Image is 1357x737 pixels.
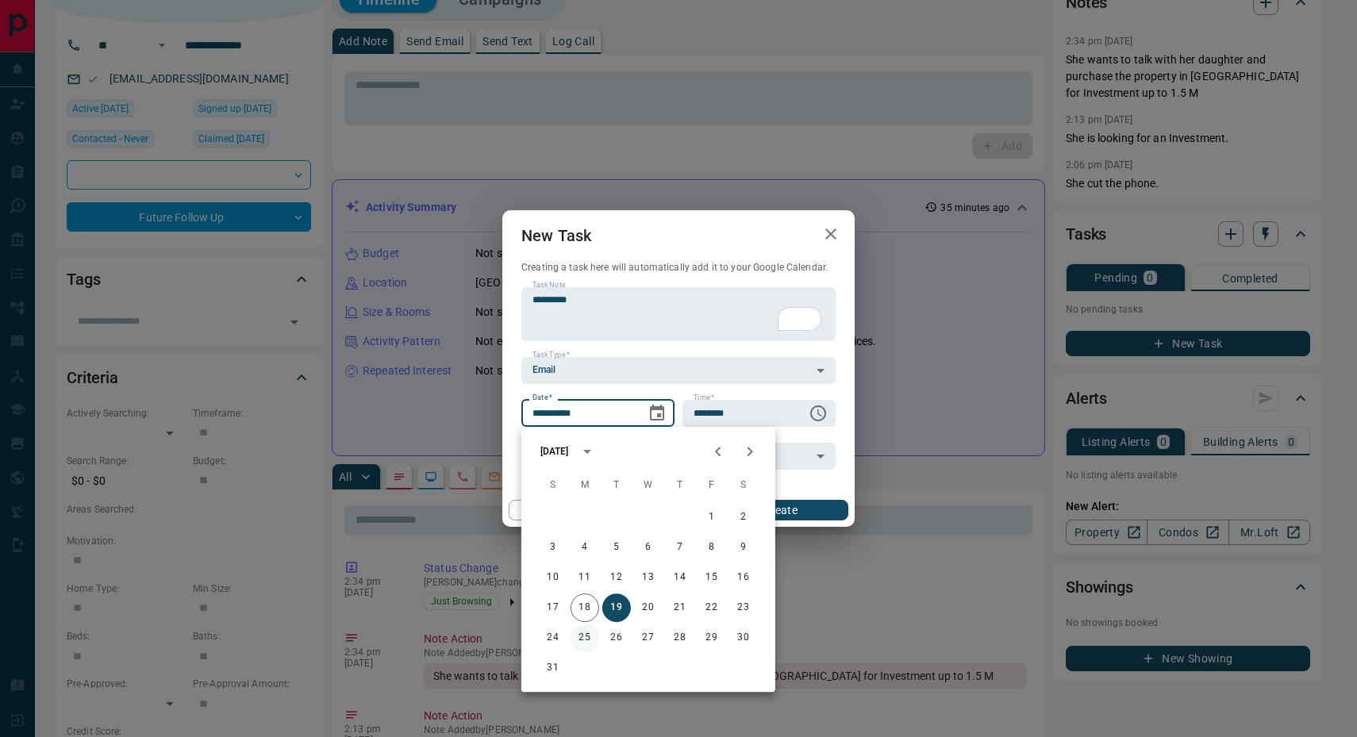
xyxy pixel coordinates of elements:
div: Email [521,357,836,384]
label: Task Type [532,350,570,360]
button: 11 [571,563,599,592]
button: 6 [634,533,663,562]
button: 2 [729,503,758,532]
button: 18 [571,593,599,622]
button: 31 [539,654,567,682]
button: 10 [539,563,567,592]
button: 27 [634,624,663,652]
button: 21 [666,593,694,622]
button: 8 [698,533,726,562]
button: 24 [539,624,567,652]
span: Thursday [666,470,694,501]
button: 30 [729,624,758,652]
button: calendar view is open, switch to year view [574,438,601,465]
span: Sunday [539,470,567,501]
button: 7 [666,533,694,562]
span: Tuesday [602,470,631,501]
button: 9 [729,533,758,562]
label: Task Note [532,280,565,290]
button: 5 [602,533,631,562]
button: 29 [698,624,726,652]
button: 13 [634,563,663,592]
label: Date [532,393,552,403]
button: 26 [602,624,631,652]
button: Choose time, selected time is 6:00 AM [802,397,834,429]
span: Monday [571,470,599,501]
button: 15 [698,563,726,592]
div: [DATE] [540,444,569,459]
button: 19 [602,593,631,622]
button: Create [713,500,848,520]
button: 28 [666,624,694,652]
button: 16 [729,563,758,592]
button: 1 [698,503,726,532]
button: Cancel [509,500,644,520]
button: 14 [666,563,694,592]
button: 12 [602,563,631,592]
button: Previous month [702,436,734,467]
span: Friday [698,470,726,501]
button: 17 [539,593,567,622]
label: Time [694,393,714,403]
button: 20 [634,593,663,622]
button: 3 [539,533,567,562]
span: Saturday [729,470,758,501]
button: Next month [734,436,766,467]
button: 23 [729,593,758,622]
h2: New Task [502,210,610,261]
textarea: To enrich screen reader interactions, please activate Accessibility in Grammarly extension settings [532,294,825,334]
button: Choose date, selected date is Aug 19, 2025 [641,397,673,429]
button: 25 [571,624,599,652]
span: Wednesday [634,470,663,501]
button: 22 [698,593,726,622]
p: Creating a task here will automatically add it to your Google Calendar. [521,261,836,274]
button: 4 [571,533,599,562]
